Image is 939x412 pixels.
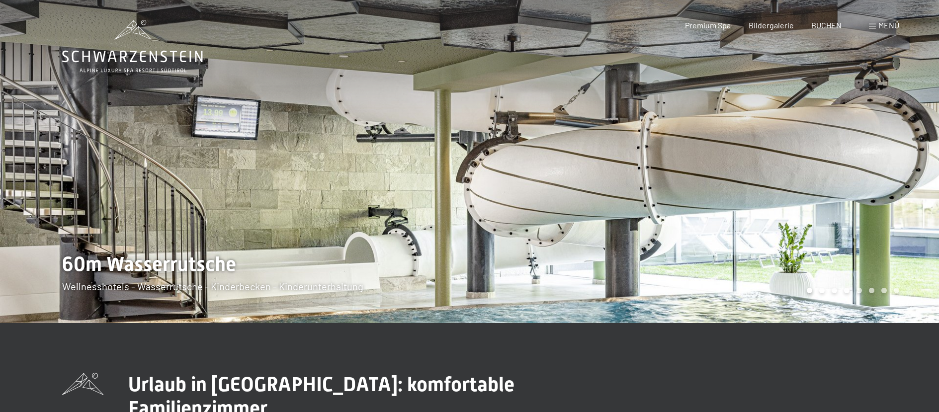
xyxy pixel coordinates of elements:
div: Carousel Page 1 (Current Slide) [807,288,812,293]
div: Carousel Page 3 [832,288,837,293]
a: BUCHEN [811,20,842,30]
span: Menü [878,20,899,30]
div: Carousel Page 4 [844,288,850,293]
div: Carousel Page 6 [869,288,874,293]
div: Carousel Page 7 [881,288,887,293]
div: Carousel Page 5 [856,288,862,293]
a: Premium Spa [685,20,731,30]
div: Carousel Page 2 [819,288,825,293]
div: Carousel Pagination [803,288,899,293]
a: Bildergalerie [749,20,794,30]
div: Carousel Page 8 [894,288,899,293]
